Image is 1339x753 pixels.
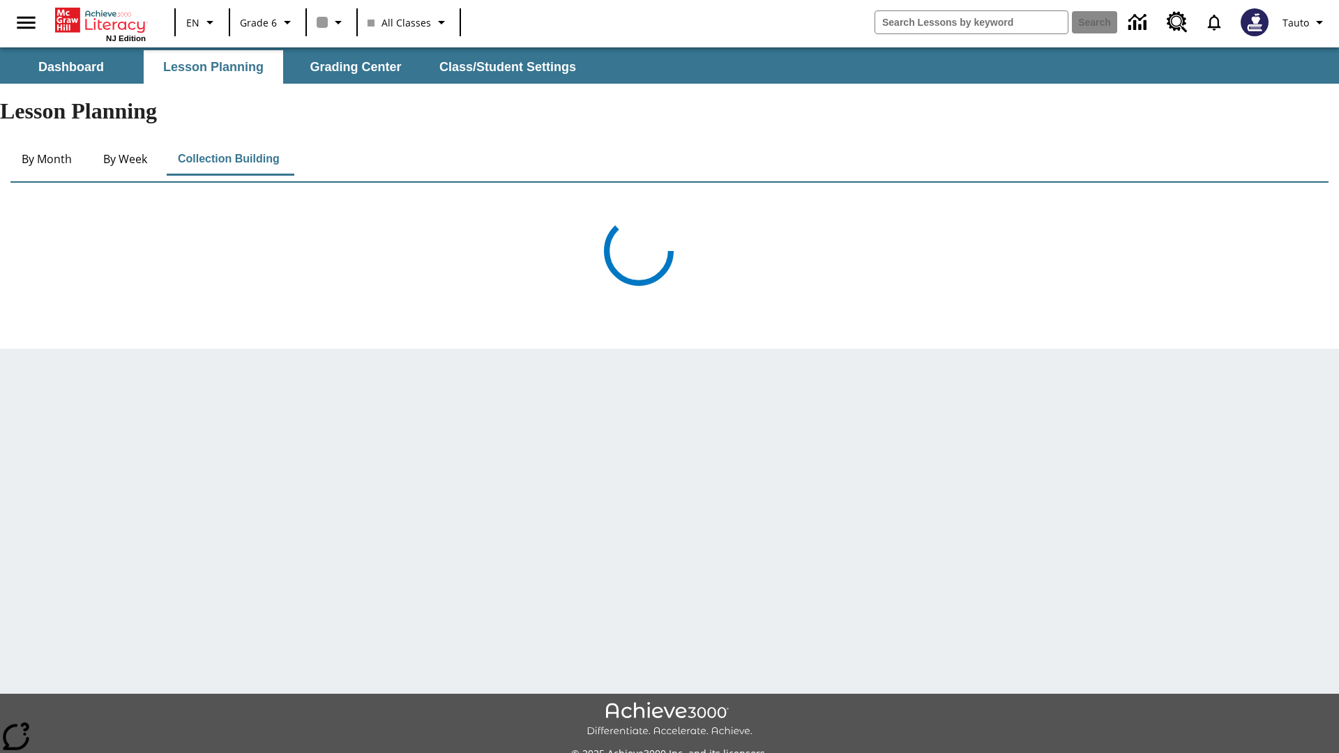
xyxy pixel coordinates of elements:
button: Dashboard [1,50,141,84]
button: Grading Center [286,50,425,84]
button: Class: All Classes, Select your class [362,10,455,35]
button: Collection Building [167,142,291,176]
button: Language: EN, Select a language [180,10,225,35]
span: Grade 6 [240,15,277,30]
button: Class/Student Settings [428,50,587,84]
button: By Week [90,142,160,176]
img: Achieve3000 Differentiate Accelerate Achieve [587,702,752,738]
img: Avatar [1241,8,1269,36]
span: Tauto [1283,15,1309,30]
a: Notifications [1196,4,1232,40]
button: Select a new avatar [1232,4,1277,40]
a: Home [55,6,146,34]
span: NJ Edition [106,34,146,43]
span: EN [186,15,199,30]
a: Data Center [1120,3,1158,42]
button: Profile/Settings [1277,10,1333,35]
button: Grade: Grade 6, Select a grade [234,10,301,35]
span: All Classes [368,15,431,30]
button: Open side menu [6,2,47,43]
a: Resource Center, Will open in new tab [1158,3,1196,41]
input: search field [875,11,1068,33]
button: By Month [10,142,83,176]
div: Home [55,5,146,43]
button: Lesson Planning [144,50,283,84]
